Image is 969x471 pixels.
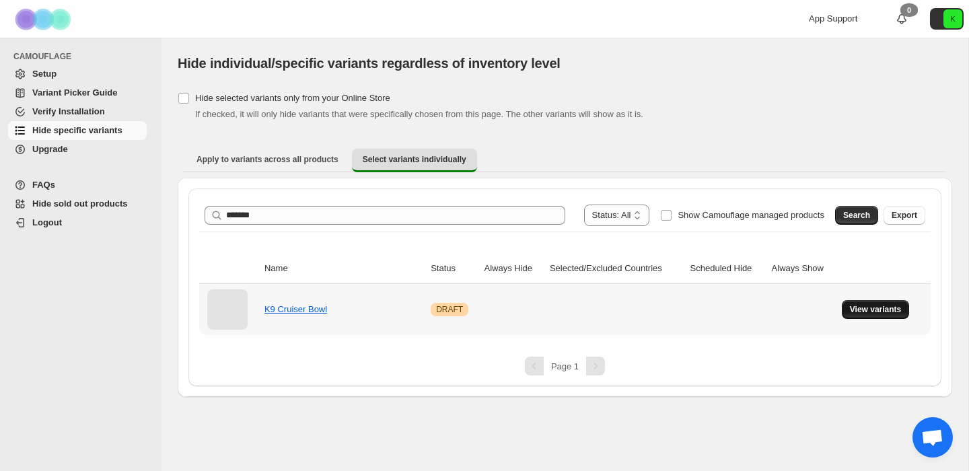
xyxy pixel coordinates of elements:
th: Name [260,254,427,284]
div: 0 [900,3,918,17]
a: Upgrade [8,140,147,159]
button: View variants [842,300,910,319]
span: Search [843,210,870,221]
button: Apply to variants across all products [186,149,349,170]
a: Setup [8,65,147,83]
th: Selected/Excluded Countries [546,254,686,284]
button: Search [835,206,878,225]
th: Always Hide [480,254,545,284]
a: Open chat [912,417,953,458]
span: Apply to variants across all products [196,154,338,165]
a: Logout [8,213,147,232]
img: Camouflage [11,1,78,38]
span: Hide sold out products [32,198,128,209]
button: Export [884,206,925,225]
a: K9 Cruiser Bowl [264,304,327,314]
a: Hide specific variants [8,121,147,140]
span: Avatar with initials K [943,9,962,28]
th: Status [427,254,480,284]
span: FAQs [32,180,55,190]
span: CAMOUFLAGE [13,51,152,62]
a: Variant Picker Guide [8,83,147,102]
a: FAQs [8,176,147,194]
span: View variants [850,304,902,315]
span: App Support [809,13,857,24]
th: Scheduled Hide [686,254,768,284]
span: Setup [32,69,57,79]
span: Upgrade [32,144,68,154]
span: Select variants individually [363,154,466,165]
span: Export [892,210,917,221]
span: Hide individual/specific variants regardless of inventory level [178,56,561,71]
a: Hide sold out products [8,194,147,213]
a: 0 [895,12,908,26]
span: Show Camouflage managed products [678,210,824,220]
button: Avatar with initials K [930,8,964,30]
nav: Pagination [199,357,931,375]
button: Select variants individually [352,149,477,172]
text: K [950,15,956,23]
span: Variant Picker Guide [32,87,117,98]
th: Always Show [768,254,838,284]
span: Hide specific variants [32,125,122,135]
span: Verify Installation [32,106,105,116]
span: Logout [32,217,62,227]
span: Page 1 [551,361,579,371]
span: DRAFT [436,304,463,315]
a: Verify Installation [8,102,147,121]
span: If checked, it will only hide variants that were specifically chosen from this page. The other va... [195,109,643,119]
div: Select variants individually [178,178,952,397]
span: Hide selected variants only from your Online Store [195,93,390,103]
